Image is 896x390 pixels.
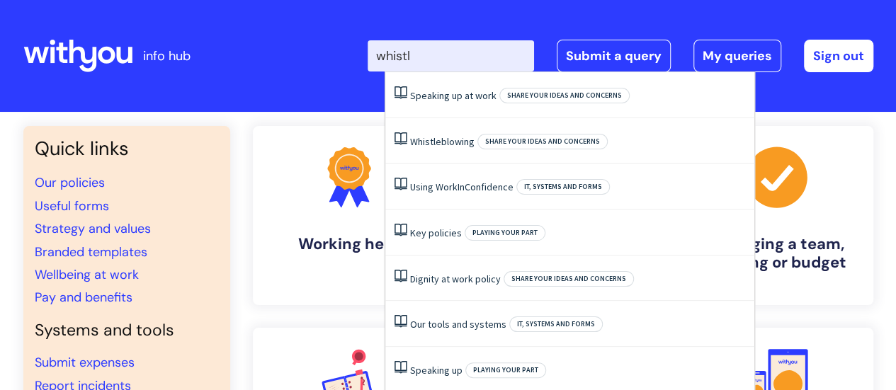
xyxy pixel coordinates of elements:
h4: Managing a team, building or budget [692,235,862,273]
p: info hub [143,45,191,67]
a: Submit expenses [35,354,135,371]
a: Key policies [410,226,462,239]
a: Whistleblowing [410,135,475,148]
a: Sign out [804,40,873,72]
a: Managing a team, building or budget [681,126,873,305]
h3: Quick links [35,137,219,160]
a: Submit a query [557,40,671,72]
span: Share your ideas and concerns [504,271,634,287]
input: Search [368,40,534,71]
a: Using WorkInConfidence [410,180,514,193]
div: | - [368,40,873,72]
a: Our tools and systems [410,318,506,331]
a: Speaking up [410,364,463,377]
span: IT, systems and forms [516,179,610,195]
a: My queries [693,40,781,72]
h4: Working here [264,235,434,253]
a: Speaking up at work [410,89,497,102]
a: Working here [253,126,446,305]
a: Strategy and values [35,220,151,237]
span: Playing your part [465,225,545,241]
a: Pay and benefits [35,289,132,306]
a: Wellbeing at work [35,266,139,283]
a: Branded templates [35,243,147,260]
span: Share your ideas and concerns [477,134,608,149]
span: Share your ideas and concerns [499,88,630,103]
span: IT, systems and forms [509,316,603,332]
a: Our policies [35,174,105,191]
a: Useful forms [35,197,109,214]
a: Dignity at work policy [410,273,501,285]
h4: Systems and tools [35,321,219,340]
span: Playing your part [465,362,546,378]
